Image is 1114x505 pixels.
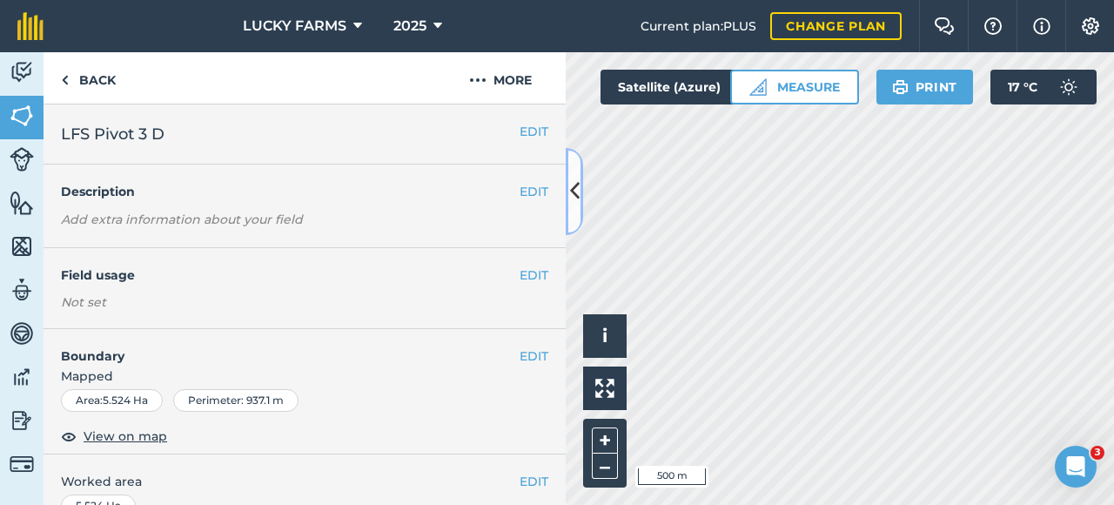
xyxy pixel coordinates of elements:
[592,454,618,479] button: –
[173,389,299,412] div: Perimeter : 937.1 m
[393,16,426,37] span: 2025
[10,147,34,172] img: svg+xml;base64,PD94bWwgdmVyc2lvbj0iMS4wIiBlbmNvZGluZz0idXRmLTgiPz4KPCEtLSBHZW5lcmF0b3I6IEFkb2JlIE...
[520,122,548,141] button: EDIT
[520,347,548,366] button: EDIT
[983,17,1003,35] img: A question mark icon
[1055,446,1097,488] iframe: Intercom live chat
[44,329,520,366] h4: Boundary
[10,190,34,216] img: svg+xml;base64,PHN2ZyB4bWxucz0iaHR0cDovL3d3dy53My5vcmcvMjAwMC9zdmciIHdpZHRoPSI1NiIgaGVpZ2h0PSI2MC...
[10,452,34,476] img: svg+xml;base64,PD94bWwgdmVyc2lvbj0iMS4wIiBlbmNvZGluZz0idXRmLTgiPz4KPCEtLSBHZW5lcmF0b3I6IEFkb2JlIE...
[44,367,566,386] span: Mapped
[61,426,167,447] button: View on map
[892,77,909,98] img: svg+xml;base64,PHN2ZyB4bWxucz0iaHR0cDovL3d3dy53My5vcmcvMjAwMC9zdmciIHdpZHRoPSIxOSIgaGVpZ2h0PSIyNC...
[61,293,548,311] div: Not set
[435,52,566,104] button: More
[749,78,767,96] img: Ruler icon
[61,389,163,412] div: Area : 5.524 Ha
[601,70,768,104] button: Satellite (Azure)
[592,428,618,454] button: +
[990,70,1097,104] button: 17 °C
[84,427,167,446] span: View on map
[1080,17,1101,35] img: A cog icon
[44,52,133,104] a: Back
[61,426,77,447] img: svg+xml;base64,PHN2ZyB4bWxucz0iaHR0cDovL3d3dy53My5vcmcvMjAwMC9zdmciIHdpZHRoPSIxOCIgaGVpZ2h0PSIyNC...
[1033,16,1050,37] img: svg+xml;base64,PHN2ZyB4bWxucz0iaHR0cDovL3d3dy53My5vcmcvMjAwMC9zdmciIHdpZHRoPSIxNyIgaGVpZ2h0PSIxNy...
[61,266,520,285] h4: Field usage
[10,233,34,259] img: svg+xml;base64,PHN2ZyB4bWxucz0iaHR0cDovL3d3dy53My5vcmcvMjAwMC9zdmciIHdpZHRoPSI1NiIgaGVpZ2h0PSI2MC...
[10,364,34,390] img: svg+xml;base64,PD94bWwgdmVyc2lvbj0iMS4wIiBlbmNvZGluZz0idXRmLTgiPz4KPCEtLSBHZW5lcmF0b3I6IEFkb2JlIE...
[602,325,607,347] span: i
[61,70,69,91] img: svg+xml;base64,PHN2ZyB4bWxucz0iaHR0cDovL3d3dy53My5vcmcvMjAwMC9zdmciIHdpZHRoPSI5IiBoZWlnaHQ9IjI0Ii...
[61,212,303,227] em: Add extra information about your field
[10,103,34,129] img: svg+xml;base64,PHN2ZyB4bWxucz0iaHR0cDovL3d3dy53My5vcmcvMjAwMC9zdmciIHdpZHRoPSI1NiIgaGVpZ2h0PSI2MC...
[770,12,902,40] a: Change plan
[876,70,974,104] button: Print
[934,17,955,35] img: Two speech bubbles overlapping with the left bubble in the forefront
[10,320,34,347] img: svg+xml;base64,PD94bWwgdmVyc2lvbj0iMS4wIiBlbmNvZGluZz0idXRmLTgiPz4KPCEtLSBHZW5lcmF0b3I6IEFkb2JlIE...
[10,407,34,434] img: svg+xml;base64,PD94bWwgdmVyc2lvbj0iMS4wIiBlbmNvZGluZz0idXRmLTgiPz4KPCEtLSBHZW5lcmF0b3I6IEFkb2JlIE...
[61,122,164,146] span: LFS Pivot 3 D
[520,472,548,491] button: EDIT
[17,12,44,40] img: fieldmargin Logo
[61,472,548,491] span: Worked area
[1091,446,1104,460] span: 3
[10,277,34,303] img: svg+xml;base64,PD94bWwgdmVyc2lvbj0iMS4wIiBlbmNvZGluZz0idXRmLTgiPz4KPCEtLSBHZW5lcmF0b3I6IEFkb2JlIE...
[595,379,614,398] img: Four arrows, one pointing top left, one top right, one bottom right and the last bottom left
[730,70,859,104] button: Measure
[61,182,548,201] h4: Description
[1051,70,1086,104] img: svg+xml;base64,PD94bWwgdmVyc2lvbj0iMS4wIiBlbmNvZGluZz0idXRmLTgiPz4KPCEtLSBHZW5lcmF0b3I6IEFkb2JlIE...
[641,17,756,36] span: Current plan : PLUS
[520,182,548,201] button: EDIT
[520,266,548,285] button: EDIT
[243,16,346,37] span: LUCKY FARMS
[469,70,487,91] img: svg+xml;base64,PHN2ZyB4bWxucz0iaHR0cDovL3d3dy53My5vcmcvMjAwMC9zdmciIHdpZHRoPSIyMCIgaGVpZ2h0PSIyNC...
[1008,70,1037,104] span: 17 ° C
[10,59,34,85] img: svg+xml;base64,PD94bWwgdmVyc2lvbj0iMS4wIiBlbmNvZGluZz0idXRmLTgiPz4KPCEtLSBHZW5lcmF0b3I6IEFkb2JlIE...
[583,314,627,358] button: i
